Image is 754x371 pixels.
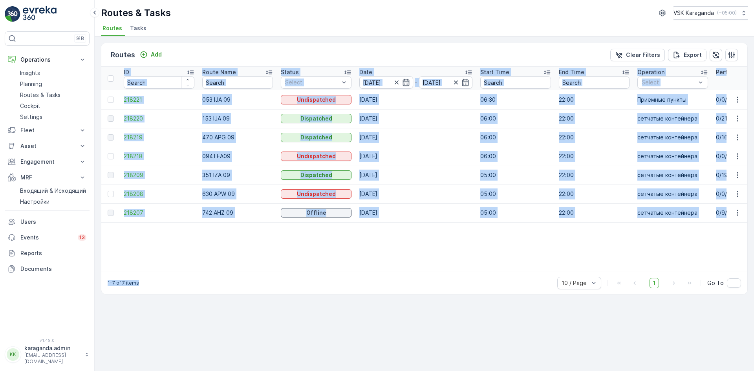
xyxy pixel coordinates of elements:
[198,203,277,222] td: 742 AHZ 09
[281,68,299,76] p: Status
[5,338,90,343] span: v 1.49.0
[101,7,171,19] p: Routes & Tasks
[355,147,476,166] td: [DATE]
[480,76,551,89] input: Search
[108,210,114,216] div: Toggle Row Selected
[17,90,90,101] a: Routes & Tasks
[20,102,40,110] p: Cockpit
[79,234,85,241] p: 13
[20,69,40,77] p: Insights
[24,352,81,365] p: [EMAIL_ADDRESS][DOMAIN_NAME]
[637,68,664,76] p: Operation
[359,76,413,89] input: dd/mm/yyyy
[20,126,74,134] p: Fleet
[476,203,555,222] td: 05:00
[124,209,194,217] a: 218207
[5,344,90,365] button: KKkaraganda.admin[EMAIL_ADDRESS][DOMAIN_NAME]
[480,68,509,76] p: Start Time
[23,6,57,22] img: logo_light-DOdMpM7g.png
[20,198,49,206] p: Настройки
[673,6,748,20] button: VSK Karaganda(+05:00)
[281,152,351,161] button: Undispatched
[20,158,74,166] p: Engagement
[124,115,194,122] a: 218220
[555,109,633,128] td: 22:00
[124,190,194,198] a: 218208
[202,76,273,89] input: Search
[281,170,351,180] button: Dispatched
[281,208,351,217] button: Offline
[633,109,712,128] td: сетчатыe контейнера
[297,152,336,160] p: Undispatched
[281,133,351,142] button: Dispatched
[20,91,60,99] p: Routes & Tasks
[633,147,712,166] td: сетчатыe контейнера
[626,51,660,59] p: Clear Filters
[555,128,633,147] td: 22:00
[20,234,73,241] p: Events
[124,171,194,179] a: 218209
[5,138,90,154] button: Asset
[650,278,659,288] span: 1
[5,230,90,245] a: Events13
[124,152,194,160] a: 218218
[102,24,122,32] span: Routes
[419,76,473,89] input: dd/mm/yyyy
[17,196,90,207] a: Настройки
[633,203,712,222] td: сетчатыe контейнера
[198,185,277,203] td: 630 APW 09
[108,115,114,122] div: Toggle Row Selected
[108,191,114,197] div: Toggle Row Selected
[17,101,90,111] a: Cockpit
[555,203,633,222] td: 22:00
[633,185,712,203] td: сетчатыe контейнера
[20,80,42,88] p: Planning
[17,68,90,79] a: Insights
[476,166,555,185] td: 05:00
[198,128,277,147] td: 470 APG 09
[108,172,114,178] div: Toggle Row Selected
[707,279,724,287] span: Go To
[5,52,90,68] button: Operations
[281,95,351,104] button: Undispatched
[5,245,90,261] a: Reports
[151,51,162,58] p: Add
[20,142,74,150] p: Asset
[476,185,555,203] td: 05:00
[610,49,665,61] button: Clear Filters
[20,249,86,257] p: Reports
[415,78,417,87] p: -
[5,6,20,22] img: logo
[306,209,326,217] p: Offline
[124,133,194,141] a: 218219
[668,49,706,61] button: Export
[198,147,277,166] td: 094TEA09
[684,51,702,59] p: Export
[108,134,114,141] div: Toggle Row Selected
[300,133,332,141] p: Dispatched
[198,166,277,185] td: 351 IZA 09
[202,68,236,76] p: Route Name
[559,68,584,76] p: End Time
[20,265,86,273] p: Documents
[20,187,86,195] p: Входящий & Исходящий
[476,147,555,166] td: 06:00
[198,90,277,109] td: 053 IJA 09
[5,214,90,230] a: Users
[108,153,114,159] div: Toggle Row Selected
[124,96,194,104] a: 218221
[76,35,84,42] p: ⌘B
[633,128,712,147] td: сетчатыe контейнера
[130,24,146,32] span: Tasks
[476,90,555,109] td: 06:30
[355,128,476,147] td: [DATE]
[24,344,81,352] p: karaganda.admin
[716,68,751,76] p: Performance
[281,189,351,199] button: Undispatched
[285,79,339,86] p: Select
